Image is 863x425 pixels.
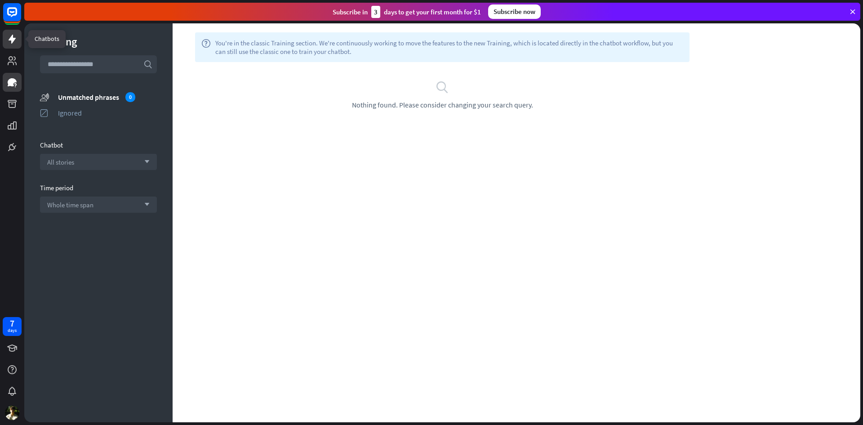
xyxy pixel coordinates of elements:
[201,39,211,56] i: help
[8,327,17,334] div: days
[10,319,14,327] div: 7
[58,108,157,117] div: Ignored
[40,108,49,117] i: ignored
[3,317,22,336] a: 7 days
[140,202,150,207] i: arrow_down
[7,4,34,31] button: Open LiveChat chat widget
[40,92,49,102] i: unmatched_phrases
[47,201,93,209] span: Whole time span
[40,35,157,49] div: Training
[40,183,157,192] div: Time period
[58,92,157,102] div: Unmatched phrases
[143,60,152,69] i: search
[436,80,449,94] i: search
[215,39,683,56] span: You're in the classic Training section. We're continuously working to move the features to the ne...
[352,100,533,109] span: Nothing found. Please consider changing your search query.
[40,141,157,149] div: Chatbot
[140,159,150,165] i: arrow_down
[333,6,481,18] div: Subscribe in days to get your first month for $1
[125,92,135,102] div: 0
[47,158,74,166] span: All stories
[371,6,380,18] div: 3
[488,4,541,19] div: Subscribe now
